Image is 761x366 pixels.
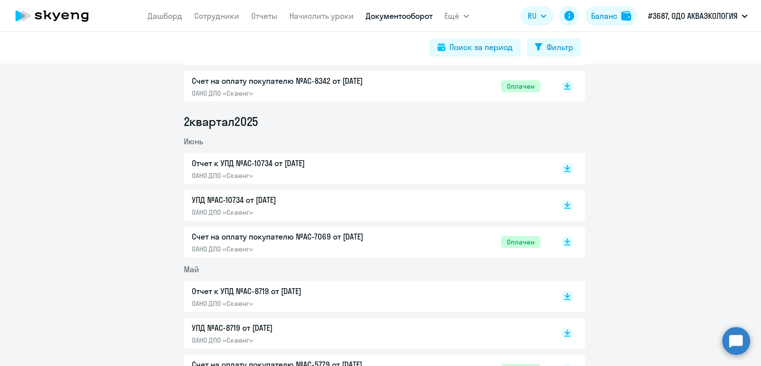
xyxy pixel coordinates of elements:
[444,6,469,26] button: Ещё
[521,6,553,26] button: RU
[444,10,459,22] span: Ещё
[192,75,541,98] a: Счет на оплату покупателю №AC-8342 от [DATE]ОАНО ДПО «Скаенг»Оплачен
[501,236,541,248] span: Оплачен
[192,157,541,180] a: Отчет к УПД №AC-10734 от [DATE]ОАНО ДПО «Скаенг»
[192,89,400,98] p: ОАНО ДПО «Скаенг»
[192,231,400,243] p: Счет на оплату покупателю №AC-7069 от [DATE]
[192,285,400,297] p: Отчет к УПД №AC-8719 от [DATE]
[591,10,617,22] div: Баланс
[192,336,400,345] p: ОАНО ДПО «Скаенг»
[192,322,541,345] a: УПД №AC-8719 от [DATE]ОАНО ДПО «Скаенг»
[192,299,400,308] p: ОАНО ДПО «Скаенг»
[621,11,631,21] img: balance
[251,11,277,21] a: Отчеты
[528,10,537,22] span: RU
[192,208,400,217] p: ОАНО ДПО «Скаенг»
[192,244,400,253] p: ОАНО ДПО «Скаенг»
[192,322,400,334] p: УПД №AC-8719 от [DATE]
[648,10,738,22] p: #3687, ОДО АКВАЭКОЛОГИЯ
[449,41,513,53] div: Поиск за период
[430,39,521,57] button: Поиск за период
[585,6,637,26] button: Балансbalance
[192,194,400,206] p: УПД №AC-10734 от [DATE]
[184,136,203,146] span: Июнь
[501,80,541,92] span: Оплачен
[184,114,585,129] li: 2 квартал 2025
[148,11,182,21] a: Дашборд
[366,11,433,21] a: Документооборот
[192,157,400,169] p: Отчет к УПД №AC-10734 от [DATE]
[192,231,541,253] a: Счет на оплату покупателю №AC-7069 от [DATE]ОАНО ДПО «Скаенг»Оплачен
[546,41,573,53] div: Фильтр
[192,75,400,87] p: Счет на оплату покупателю №AC-8342 от [DATE]
[184,264,199,274] span: Май
[192,194,541,217] a: УПД №AC-10734 от [DATE]ОАНО ДПО «Скаенг»
[192,171,400,180] p: ОАНО ДПО «Скаенг»
[643,4,753,28] button: #3687, ОДО АКВАЭКОЛОГИЯ
[192,285,541,308] a: Отчет к УПД №AC-8719 от [DATE]ОАНО ДПО «Скаенг»
[194,11,239,21] a: Сотрудники
[289,11,354,21] a: Начислить уроки
[527,39,581,57] button: Фильтр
